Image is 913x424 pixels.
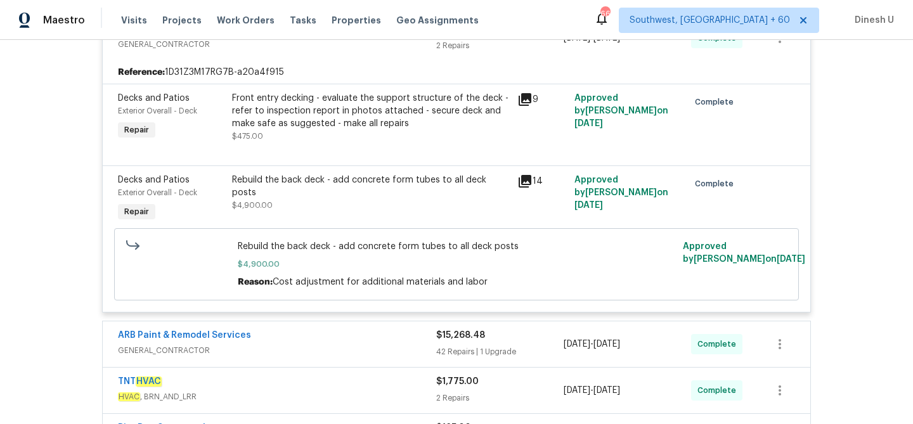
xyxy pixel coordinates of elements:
[118,189,197,196] span: Exterior Overall - Deck
[238,240,676,253] span: Rebuild the back deck - add concrete form tubes to all deck posts
[232,202,273,209] span: $4,900.00
[697,338,741,350] span: Complete
[238,278,273,286] span: Reason:
[118,66,165,79] b: Reference:
[118,107,197,115] span: Exterior Overall - Deck
[593,340,620,349] span: [DATE]
[290,16,316,25] span: Tasks
[119,124,154,136] span: Repair
[564,386,590,395] span: [DATE]
[43,14,85,27] span: Maestro
[695,96,739,108] span: Complete
[600,8,609,20] div: 666
[232,174,510,199] div: Rebuild the back deck - add concrete form tubes to all deck posts
[697,384,741,397] span: Complete
[630,14,790,27] span: Southwest, [GEOGRAPHIC_DATA] + 60
[574,201,603,210] span: [DATE]
[564,340,590,349] span: [DATE]
[238,258,676,271] span: $4,900.00
[683,242,805,264] span: Approved by [PERSON_NAME] on
[436,392,564,404] div: 2 Repairs
[118,176,190,184] span: Decks and Patios
[118,94,190,103] span: Decks and Patios
[136,376,162,387] em: HVAC
[118,344,436,357] span: GENERAL_CONTRACTOR
[574,119,603,128] span: [DATE]
[118,38,436,51] span: GENERAL_CONTRACTOR
[436,345,564,358] div: 42 Repairs | 1 Upgrade
[517,92,567,107] div: 9
[118,392,140,401] em: HVAC
[273,278,488,286] span: Cost adjustment for additional materials and labor
[396,14,479,27] span: Geo Assignments
[332,14,381,27] span: Properties
[593,386,620,395] span: [DATE]
[436,377,479,386] span: $1,775.00
[118,376,162,387] a: TNTHVAC
[574,94,668,128] span: Approved by [PERSON_NAME] on
[695,177,739,190] span: Complete
[162,14,202,27] span: Projects
[850,14,894,27] span: Dinesh U
[517,174,567,189] div: 14
[121,14,147,27] span: Visits
[777,255,805,264] span: [DATE]
[232,92,510,130] div: Front entry decking - evaluate the support structure of the deck - refer to inspection report in ...
[436,331,485,340] span: $15,268.48
[436,39,564,52] div: 2 Repairs
[118,331,251,340] a: ARB Paint & Remodel Services
[564,338,620,350] span: -
[217,14,275,27] span: Work Orders
[119,205,154,218] span: Repair
[103,61,810,84] div: 1D31Z3M17RG7B-a20a4f915
[118,390,436,403] span: , BRN_AND_LRR
[232,132,263,140] span: $475.00
[564,384,620,397] span: -
[574,176,668,210] span: Approved by [PERSON_NAME] on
